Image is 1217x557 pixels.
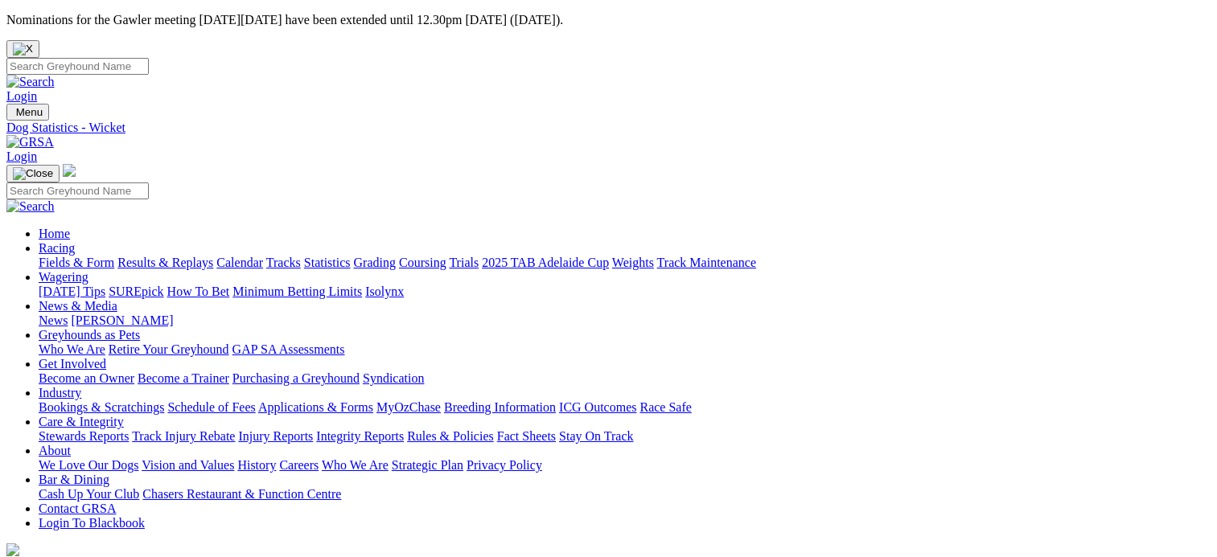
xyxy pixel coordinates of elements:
[467,458,542,472] a: Privacy Policy
[376,400,441,414] a: MyOzChase
[482,256,609,269] a: 2025 TAB Adelaide Cup
[138,371,229,385] a: Become a Trainer
[39,487,1211,502] div: Bar & Dining
[6,543,19,556] img: logo-grsa-white.png
[39,458,138,472] a: We Love Our Dogs
[71,313,173,327] a: [PERSON_NAME]
[232,285,362,298] a: Minimum Betting Limits
[266,256,301,269] a: Tracks
[39,342,1211,357] div: Greyhounds as Pets
[407,429,494,443] a: Rules & Policies
[612,256,654,269] a: Weights
[39,371,1211,386] div: Get Involved
[39,371,134,385] a: Become an Owner
[6,199,55,214] img: Search
[6,40,39,58] button: Close
[13,167,53,180] img: Close
[279,458,319,472] a: Careers
[363,371,424,385] a: Syndication
[39,285,105,298] a: [DATE] Tips
[39,313,1211,328] div: News & Media
[6,75,55,89] img: Search
[232,342,345,356] a: GAP SA Assessments
[39,487,139,501] a: Cash Up Your Club
[39,328,140,342] a: Greyhounds as Pets
[39,313,68,327] a: News
[639,400,691,414] a: Race Safe
[559,400,636,414] a: ICG Outcomes
[142,487,341,501] a: Chasers Restaurant & Function Centre
[109,285,163,298] a: SUREpick
[167,285,230,298] a: How To Bet
[258,400,373,414] a: Applications & Forms
[39,429,129,443] a: Stewards Reports
[39,357,106,371] a: Get Involved
[39,256,1211,270] div: Racing
[399,256,446,269] a: Coursing
[39,386,81,399] a: Industry
[167,400,255,414] a: Schedule of Fees
[237,458,276,472] a: History
[316,429,404,443] a: Integrity Reports
[142,458,234,472] a: Vision and Values
[216,256,263,269] a: Calendar
[13,43,33,55] img: X
[39,227,70,240] a: Home
[559,429,633,443] a: Stay On Track
[63,164,76,177] img: logo-grsa-white.png
[6,121,1211,135] a: Dog Statistics - Wicket
[109,342,229,356] a: Retire Your Greyhound
[6,58,149,75] input: Search
[39,444,71,457] a: About
[6,104,49,121] button: Toggle navigation
[39,270,88,284] a: Wagering
[6,13,1211,27] p: Nominations for the Gawler meeting [DATE][DATE] have been extended until 12.30pm [DATE] ([DATE]).
[6,89,37,103] a: Login
[449,256,479,269] a: Trials
[6,135,54,149] img: GRSA
[322,458,389,472] a: Who We Are
[6,149,37,163] a: Login
[497,429,556,443] a: Fact Sheets
[39,241,75,255] a: Racing
[39,429,1211,444] div: Care & Integrity
[132,429,235,443] a: Track Injury Rebate
[444,400,556,414] a: Breeding Information
[39,415,124,428] a: Care & Integrity
[39,256,114,269] a: Fields & Form
[39,400,1211,415] div: Industry
[392,458,463,472] a: Strategic Plan
[6,165,60,182] button: Toggle navigation
[39,299,117,313] a: News & Media
[39,285,1211,299] div: Wagering
[232,371,360,385] a: Purchasing a Greyhound
[39,458,1211,473] div: About
[39,473,109,486] a: Bar & Dining
[354,256,396,269] a: Grading
[6,182,149,199] input: Search
[117,256,213,269] a: Results & Replays
[238,429,313,443] a: Injury Reports
[304,256,351,269] a: Statistics
[39,342,105,356] a: Who We Are
[39,400,164,414] a: Bookings & Scratchings
[39,502,116,515] a: Contact GRSA
[365,285,404,298] a: Isolynx
[16,106,43,118] span: Menu
[39,516,145,530] a: Login To Blackbook
[657,256,756,269] a: Track Maintenance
